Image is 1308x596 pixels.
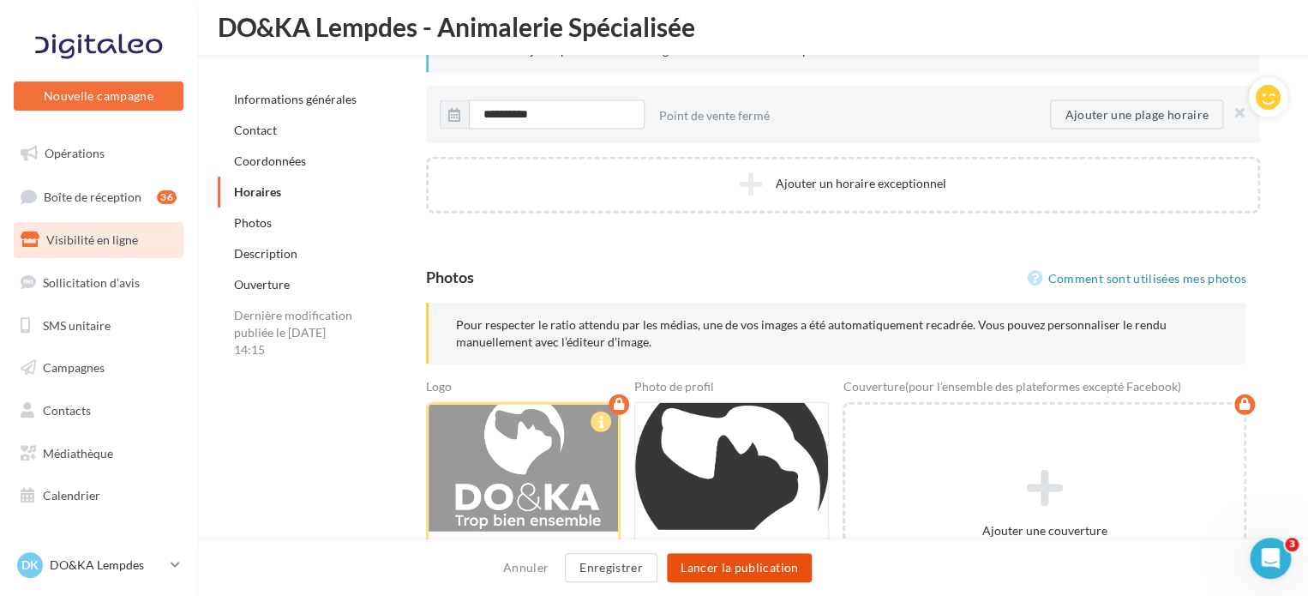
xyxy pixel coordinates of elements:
div: Photos [426,269,474,285]
a: Description [234,246,297,261]
p: Pour respecter le ratio attendu par les médias, une de vos images a été automatiquement recadrée.... [456,316,1219,351]
a: Contact [234,123,277,137]
a: Calendrier [10,478,187,514]
span: Opérations [45,146,105,160]
a: Contacts [10,393,187,429]
div: Photo de profil [634,378,829,402]
a: Informations générales [234,92,357,106]
button: Lancer la publication [667,553,812,582]
a: Médiathèque [10,436,187,472]
a: Coordonnées [234,154,306,168]
span: Médiathèque [43,446,113,461]
div: Dernière modification publiée le [DATE] 14:15 [218,300,372,365]
a: Visibilité en ligne [10,222,187,258]
span: DO&KA Lempdes - Animalerie Spécialisée [218,14,695,39]
button: Enregistrer [565,553,657,582]
span: 3 [1285,538,1299,551]
button: Ajouter une plage horaire [1050,100,1223,129]
span: DK [21,557,39,574]
span: Visibilité en ligne [46,232,138,247]
span: SMS unitaire [43,317,111,332]
a: SMS unitaire [10,308,187,344]
a: Sollicitation d'avis [10,265,187,301]
a: Boîte de réception36 [10,178,187,215]
span: (pour l’ensemble des plateformes excepté Facebook) [904,379,1180,394]
button: Annuler [496,557,555,578]
div: Logo [426,378,621,402]
a: Comment sont utilisées mes photos [1027,268,1246,289]
span: Calendrier [43,488,100,503]
a: DK DO&KA Lempdes [14,549,183,581]
span: Sollicitation d'avis [43,275,140,290]
button: Nouvelle campagne [14,81,183,111]
a: Photos [234,215,272,230]
p: DO&KA Lempdes [50,557,164,574]
div: Couverture [843,378,1246,402]
div: Point de vente fermé [659,100,1037,131]
span: Campagnes [43,360,105,375]
a: Campagnes [10,350,187,386]
a: Ouverture [234,277,290,292]
a: Opérations [10,135,187,172]
div: 36 [157,190,177,204]
span: Contacts [43,403,91,418]
button: Ajouter un horaire exceptionnel [426,157,1260,214]
iframe: Intercom live chat [1250,538,1291,579]
a: Horaires [234,184,281,199]
span: Boîte de réception [44,189,141,203]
